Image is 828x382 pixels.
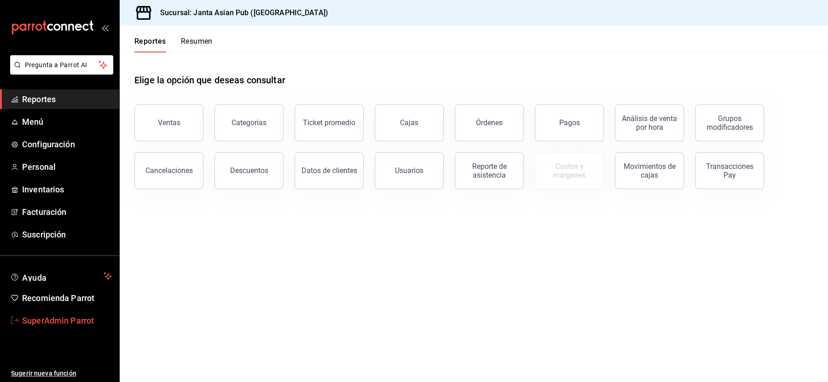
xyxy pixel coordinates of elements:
[153,7,328,18] h3: Sucursal: Janta Asian Pub ([GEOGRAPHIC_DATA])
[145,166,193,175] div: Cancelaciones
[214,104,284,141] button: Categorías
[232,118,266,127] div: Categorías
[535,152,604,189] button: Contrata inventarios para ver este reporte
[621,162,678,179] div: Movimientos de cajas
[615,152,684,189] button: Movimientos de cajas
[455,104,524,141] button: Órdenes
[214,152,284,189] button: Descuentos
[695,104,764,141] button: Grupos modificadores
[559,118,580,127] div: Pagos
[134,104,203,141] button: Ventas
[158,118,180,127] div: Ventas
[455,152,524,189] button: Reporte de asistencia
[695,152,764,189] button: Transacciones Pay
[181,37,213,52] button: Resumen
[6,67,113,76] a: Pregunta a Parrot AI
[303,118,355,127] div: Ticket promedio
[134,37,213,52] div: navigation tabs
[375,104,444,141] a: Cajas
[301,166,357,175] div: Datos de clientes
[230,166,268,175] div: Descuentos
[11,369,112,378] span: Sugerir nueva función
[701,162,758,179] div: Transacciones Pay
[22,138,112,150] span: Configuración
[375,152,444,189] button: Usuarios
[541,162,598,179] div: Costos y márgenes
[615,104,684,141] button: Análisis de venta por hora
[476,118,503,127] div: Órdenes
[295,152,364,189] button: Datos de clientes
[295,104,364,141] button: Ticket promedio
[134,37,166,52] button: Reportes
[22,228,112,241] span: Suscripción
[25,60,99,70] span: Pregunta a Parrot AI
[134,152,203,189] button: Cancelaciones
[22,314,112,327] span: SuperAdmin Parrot
[395,166,423,175] div: Usuarios
[535,104,604,141] button: Pagos
[22,183,112,196] span: Inventarios
[22,116,112,128] span: Menú
[701,114,758,132] div: Grupos modificadores
[134,73,285,87] h1: Elige la opción que deseas consultar
[22,292,112,304] span: Recomienda Parrot
[22,161,112,173] span: Personal
[22,271,100,282] span: Ayuda
[400,117,419,128] div: Cajas
[461,162,518,179] div: Reporte de asistencia
[10,55,113,75] button: Pregunta a Parrot AI
[101,24,109,31] button: open_drawer_menu
[22,93,112,105] span: Reportes
[621,114,678,132] div: Análisis de venta por hora
[22,206,112,218] span: Facturación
